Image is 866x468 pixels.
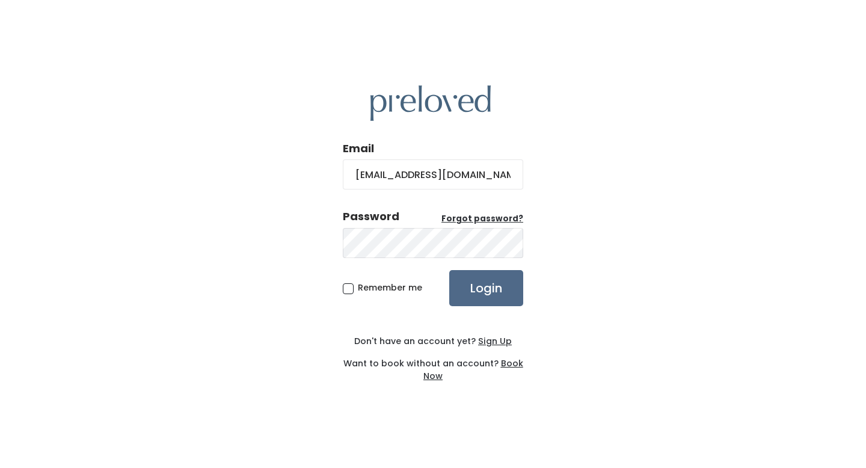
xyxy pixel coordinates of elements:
[358,282,422,294] span: Remember me
[343,141,374,156] label: Email
[423,357,523,382] a: Book Now
[370,85,491,121] img: preloved logo
[478,335,512,347] u: Sign Up
[476,335,512,347] a: Sign Up
[343,335,523,348] div: Don't have an account yet?
[343,209,399,224] div: Password
[441,213,523,225] a: Forgot password?
[449,270,523,306] input: Login
[441,213,523,224] u: Forgot password?
[343,348,523,383] div: Want to book without an account?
